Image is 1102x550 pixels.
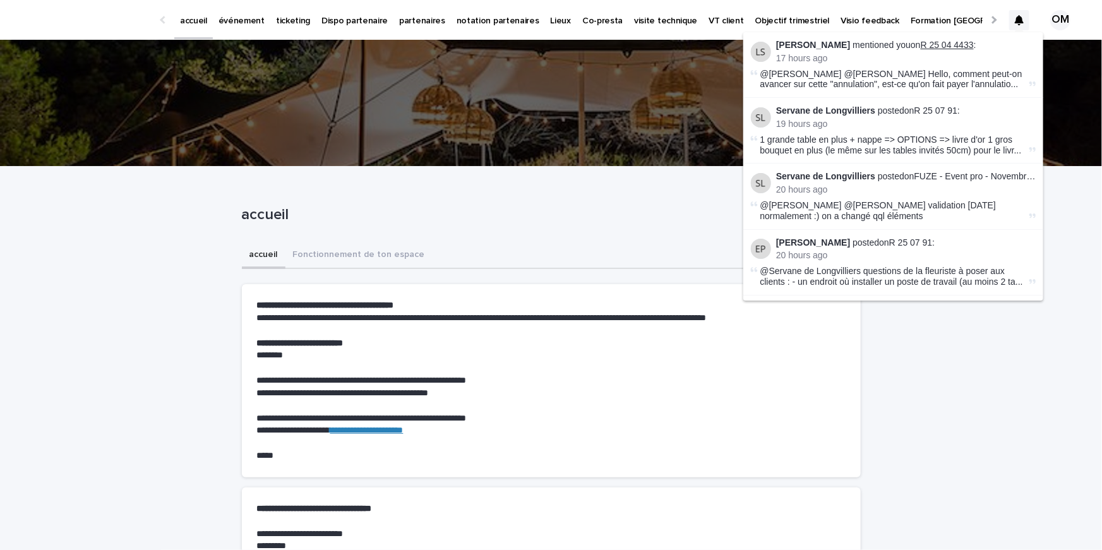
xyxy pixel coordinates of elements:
[776,184,1036,195] p: 20 hours ago
[776,40,850,50] strong: [PERSON_NAME]
[889,237,933,248] a: R 25 07 91
[776,53,1036,64] p: 17 hours ago
[776,237,850,248] strong: [PERSON_NAME]
[776,237,1036,248] p: posted on :
[760,69,1027,90] span: @[PERSON_NAME] @[PERSON_NAME] Hello, comment peut-on avancer sur cette "annulation", est-ce qu'on...
[25,8,148,33] img: Ls34BcGeRexTGTNfXpUC
[776,105,1036,116] p: posted on :
[751,107,771,128] img: Servane de Longvilliers
[760,135,1027,156] span: 1 grande table en plus + nappe => OPTIONS => livre d'or 1 gros bouquet en plus (le même sur les t...
[776,40,1036,51] p: mentioned you on :
[776,171,875,181] strong: Servane de Longvilliers
[751,42,771,62] img: Léo Seigneurin
[914,105,958,116] a: R 25 07 91
[776,250,1036,261] p: 20 hours ago
[751,173,771,193] img: Servane de Longvilliers
[285,242,433,269] button: Fonctionnement de ton espace
[751,239,771,259] img: Estelle Prochasson
[921,40,974,50] a: R 25 04 4433
[242,206,856,224] p: accueil
[776,119,1036,129] p: 19 hours ago
[914,171,1054,181] a: FUZE - Event pro - Novembre - IDF
[760,266,1027,287] span: @Servane de Longvilliers questions de la fleuriste à poser aux clients : - un endroit où installe...
[776,105,875,116] strong: Servane de Longvilliers
[776,171,1036,182] p: posted on :
[760,200,997,221] span: @[PERSON_NAME] @[PERSON_NAME] validation [DATE] normalement :) on a changé qql éléments
[242,242,285,269] button: accueil
[1050,10,1070,30] div: OM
